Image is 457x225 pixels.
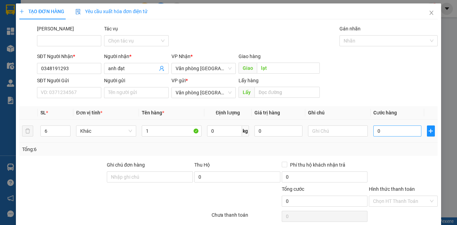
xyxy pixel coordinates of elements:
span: user-add [159,66,165,71]
button: Close [422,3,441,23]
span: plus [427,128,435,134]
span: Yêu cầu xuất hóa đơn điện tử [75,9,148,14]
span: TẠO ĐƠN HÀNG [19,9,64,14]
span: Văn phòng Tân Kỳ [176,63,232,74]
label: Tác vụ [104,26,118,31]
span: Tổng cước [282,186,304,192]
span: kg [242,125,249,137]
label: Mã ĐH [37,26,74,31]
span: Cước hàng [373,110,397,115]
div: Chưa thanh toán [211,211,281,223]
input: Dọc đường [254,87,320,98]
span: Giá trị hàng [254,110,280,115]
span: VP Nhận [171,54,190,59]
div: Tổng: 6 [22,146,177,153]
div: Người nhận [104,53,168,60]
span: Định lượng [216,110,240,115]
div: VP gửi [171,77,236,84]
span: Tên hàng [142,110,164,115]
input: Ghi Chú [308,125,368,137]
span: Phí thu hộ khách nhận trả [287,161,348,169]
input: Mã ĐH [37,35,101,46]
input: Ghi chú đơn hàng [107,171,193,182]
div: SĐT Người Nhận [37,53,101,60]
span: Giao [239,63,257,74]
span: Lấy hàng [239,78,259,83]
input: Dọc đường [257,63,320,74]
span: plus [19,9,24,14]
input: 0 [254,125,302,137]
span: close [429,10,434,16]
span: SL [40,110,46,115]
img: icon [75,9,81,15]
th: Ghi chú [305,106,371,120]
b: XE GIƯỜNG NẰM CAO CẤP HÙNG THỤC [20,6,72,63]
div: Người gửi [104,77,168,84]
span: Thu Hộ [194,162,210,168]
span: Khác [80,126,132,136]
img: logo.jpg [4,18,17,53]
label: Hình thức thanh toán [369,186,415,192]
label: Gán nhãn [339,26,361,31]
span: Lấy [239,87,254,98]
span: Đơn vị tính [76,110,102,115]
button: delete [22,125,33,137]
span: Văn phòng Tân Kỳ [176,87,232,98]
div: SĐT Người Gửi [37,77,101,84]
input: VD: Bàn, Ghế [142,125,202,137]
span: Giao hàng [239,54,261,59]
button: plus [427,125,435,137]
label: Ghi chú đơn hàng [107,162,145,168]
